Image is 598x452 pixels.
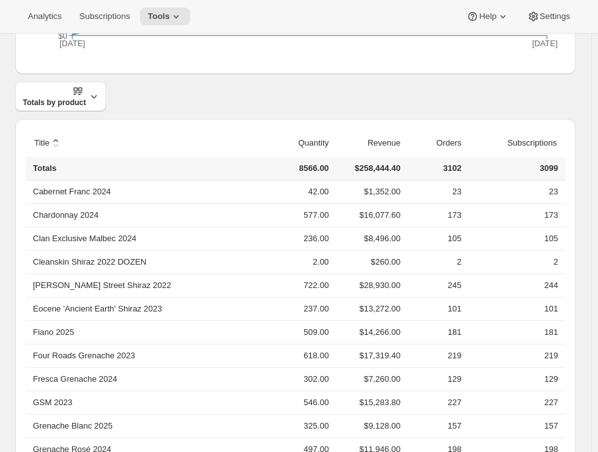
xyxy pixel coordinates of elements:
td: 173 [466,203,566,227]
span: Help [479,11,496,22]
td: $13,272.00 [333,297,404,320]
button: Orders [422,131,464,155]
td: 157 [404,414,465,437]
td: $258,444.40 [333,157,404,180]
th: Cabernet Franc 2024 [25,180,264,203]
td: 23 [404,180,465,203]
td: $7,260.00 [333,367,404,391]
td: 181 [404,320,465,344]
button: Settings [519,8,578,25]
td: $17,319.40 [333,344,404,367]
td: 227 [404,391,465,414]
td: 227 [466,391,566,414]
td: 546.00 [264,391,333,414]
button: Analytics [20,8,69,25]
th: Fresca Grenache 2024 [25,367,264,391]
td: 42.00 [264,180,333,203]
button: Subscriptions [493,131,559,155]
button: sort descending byTitle [32,131,64,155]
td: 157 [466,414,566,437]
button: Help [459,8,516,25]
th: Grenache Blanc 2025 [25,414,264,437]
td: 722.00 [264,273,333,297]
th: Cleanskin Shiraz 2022 DOZEN [25,250,264,273]
td: 237.00 [264,297,333,320]
td: 2 [466,250,566,273]
td: 3102 [404,157,465,180]
th: Chardonnay 2024 [25,203,264,227]
span: Analytics [28,11,61,22]
td: 236.00 [264,227,333,250]
td: 105 [404,227,465,250]
td: 302.00 [264,367,333,391]
button: Revenue [353,131,402,155]
td: 2.00 [264,250,333,273]
button: Subscriptions [72,8,137,25]
td: 23 [466,180,566,203]
th: [PERSON_NAME] Street Shiraz 2022 [25,273,264,297]
th: Eocene 'Ancient Earth' Shiraz 2023 [25,297,264,320]
button: Quantity [284,131,331,155]
td: $260.00 [333,250,404,273]
tspan: [DATE] [532,39,557,48]
span: Subscriptions [79,11,130,22]
tspan: [DATE] [60,39,85,48]
td: 509.00 [264,320,333,344]
button: Tools [140,8,190,25]
th: Clan Exclusive Malbec 2024 [25,227,264,250]
td: 181 [466,320,566,344]
td: $8,496.00 [333,227,404,250]
span: Settings [540,11,570,22]
th: Totals [25,157,264,180]
td: 618.00 [264,344,333,367]
td: 325.00 [264,414,333,437]
td: $16,077.60 [333,203,404,227]
td: $1,352.00 [333,180,404,203]
th: GSM 2023 [25,391,264,414]
td: 129 [466,367,566,391]
td: 173 [404,203,465,227]
th: Four Roads Grenache 2023 [25,344,264,367]
td: 101 [404,297,465,320]
td: $9,128.00 [333,414,404,437]
td: 2 [404,250,465,273]
button: Totals by product [15,82,106,111]
td: $28,930.00 [333,273,404,297]
tspan: $0 [58,31,67,41]
span: Totals by product [23,85,86,108]
td: 244 [466,273,566,297]
td: $15,283.80 [333,391,404,414]
td: 219 [466,344,566,367]
td: 577.00 [264,203,333,227]
th: Fiano 2025 [25,320,264,344]
td: 105 [466,227,566,250]
td: 245 [404,273,465,297]
td: 219 [404,344,465,367]
td: 101 [466,297,566,320]
span: Tools [148,11,170,22]
td: 3099 [466,157,566,180]
td: $14,266.00 [333,320,404,344]
td: 8566.00 [264,157,333,180]
td: 129 [404,367,465,391]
